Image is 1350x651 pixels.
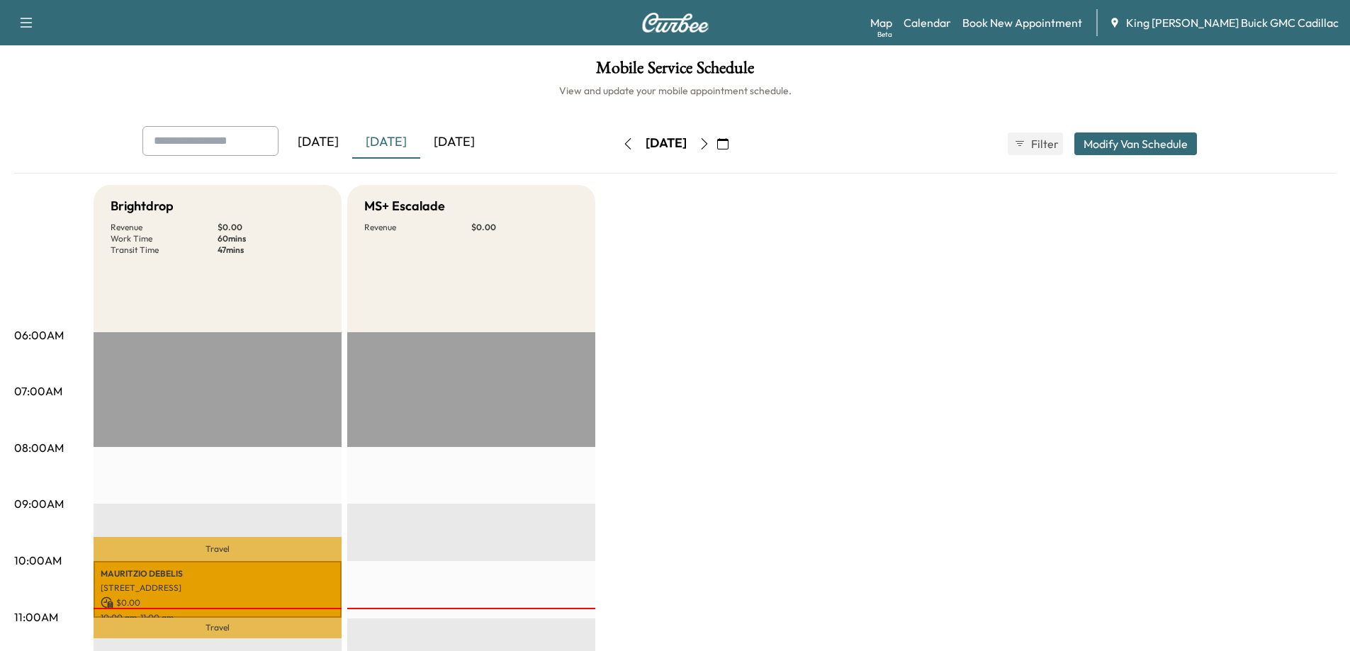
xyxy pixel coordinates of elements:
p: 10:00AM [14,552,62,569]
p: 10:00 am - 11:00 am [101,612,334,623]
p: [STREET_ADDRESS] [101,582,334,594]
p: 08:00AM [14,439,64,456]
p: $ 0.00 [218,222,325,233]
p: MAURITZIO DEBELIS [101,568,334,579]
p: 60 mins [218,233,325,244]
img: Curbee Logo [641,13,709,33]
h5: Brightdrop [111,196,174,216]
p: 47 mins [218,244,325,256]
p: Work Time [111,233,218,244]
p: $ 0.00 [101,596,334,609]
p: 06:00AM [14,327,64,344]
button: Filter [1008,132,1063,155]
h1: Mobile Service Schedule [14,60,1336,84]
h6: View and update your mobile appointment schedule. [14,84,1336,98]
a: MapBeta [870,14,892,31]
p: Travel [94,618,342,638]
div: [DATE] [646,135,687,152]
h5: MS+ Escalade [364,196,445,216]
a: Book New Appointment [962,14,1082,31]
p: 07:00AM [14,383,62,400]
p: 11:00AM [14,608,58,625]
span: King [PERSON_NAME] Buick GMC Cadillac [1126,14,1339,31]
div: [DATE] [284,126,352,159]
p: 09:00AM [14,495,64,512]
p: Travel [94,537,342,561]
span: Filter [1031,135,1057,152]
p: $ 0.00 [471,222,578,233]
button: Modify Van Schedule [1074,132,1197,155]
p: Transit Time [111,244,218,256]
div: [DATE] [420,126,488,159]
p: Revenue [364,222,471,233]
p: Revenue [111,222,218,233]
div: [DATE] [352,126,420,159]
a: Calendar [904,14,951,31]
div: Beta [877,29,892,40]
